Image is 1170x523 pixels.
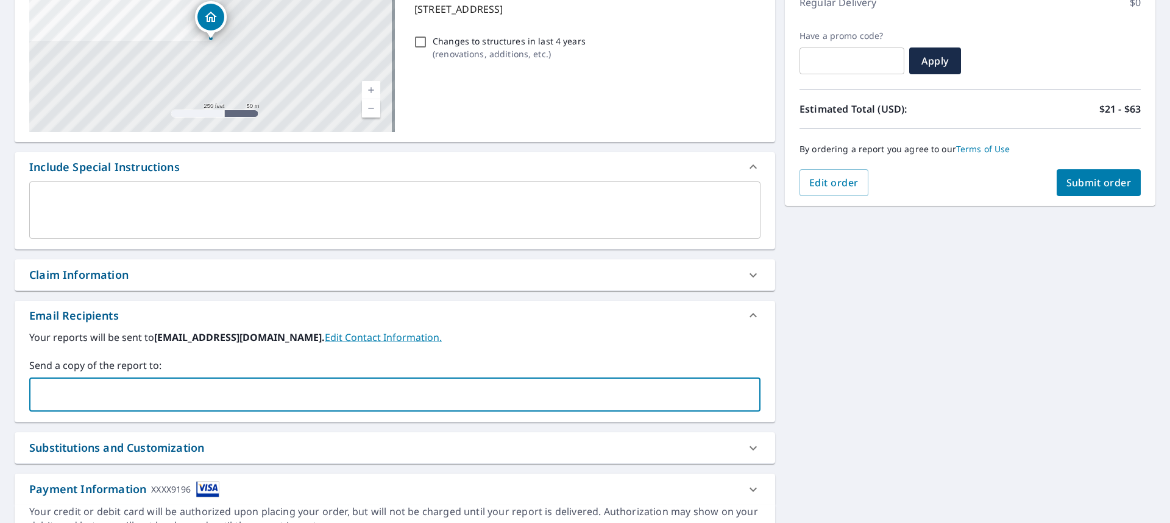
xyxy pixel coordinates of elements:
[29,481,219,497] div: Payment Information
[196,481,219,497] img: cardImage
[433,35,586,47] p: Changes to structures in last 4 years
[15,474,775,505] div: Payment InformationXXXX9196cardImage
[799,169,868,196] button: Edit order
[29,440,204,456] div: Substitutions and Customization
[29,307,119,324] div: Email Recipients
[29,358,760,373] label: Send a copy of the report to:
[1099,102,1141,116] p: $21 - $63
[1057,169,1141,196] button: Submit order
[909,47,961,74] button: Apply
[799,102,970,116] p: Estimated Total (USD):
[1066,176,1132,189] span: Submit order
[799,30,904,41] label: Have a promo code?
[809,176,859,189] span: Edit order
[15,152,775,181] div: Include Special Instructions
[15,259,775,290] div: Claim Information
[956,143,1010,155] a: Terms of Use
[151,481,191,497] div: XXXX9196
[362,81,380,99] a: Current Level 17, Zoom In
[325,331,442,344] a: EditContactInfo
[799,144,1141,155] p: By ordering a report you agree to our
[15,432,775,463] div: Substitutions and Customization
[15,301,775,330] div: Email Recipients
[29,159,180,175] div: Include Special Instructions
[29,267,129,283] div: Claim Information
[29,330,760,345] label: Your reports will be sent to
[154,331,325,344] b: [EMAIL_ADDRESS][DOMAIN_NAME].
[195,1,227,39] div: Dropped pin, building 1, Residential property, 21 Main Ave Beach Lake, PA 18405
[362,99,380,118] a: Current Level 17, Zoom Out
[919,54,951,68] span: Apply
[433,47,586,60] p: ( renovations, additions, etc. )
[414,2,756,16] p: [STREET_ADDRESS]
